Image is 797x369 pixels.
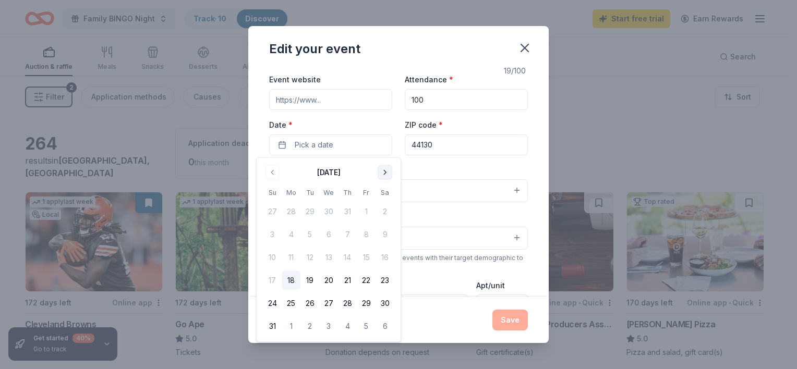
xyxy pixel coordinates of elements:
button: 4 [338,317,357,336]
button: 30 [376,294,394,313]
div: [DATE] [317,166,341,179]
button: 29 [357,294,376,313]
button: Go to previous month [265,165,280,180]
button: 6 [376,317,394,336]
button: 26 [300,294,319,313]
label: Apt/unit [476,280,505,291]
div: 19 /100 [504,65,528,77]
label: ZIP code [405,120,443,130]
input: 20 [405,89,528,110]
button: 23 [376,271,394,290]
button: 20 [319,271,338,290]
button: 27 [319,294,338,313]
label: Event website [269,75,321,85]
span: Pick a date [295,139,333,151]
button: 2 [300,317,319,336]
label: Attendance [405,75,453,85]
input: 12345 (U.S. only) [405,134,528,155]
button: 5 [357,317,376,336]
button: Go to next month [378,165,392,180]
button: 22 [357,271,376,290]
label: Date [269,120,392,130]
button: 21 [338,271,357,290]
button: 24 [263,294,282,313]
th: Saturday [376,187,394,198]
th: Friday [357,187,376,198]
th: Monday [282,187,300,198]
button: 1 [282,317,300,336]
button: 28 [338,294,357,313]
button: 3 [319,317,338,336]
th: Tuesday [300,187,319,198]
button: 18 [282,271,300,290]
input: # [476,294,528,315]
th: Thursday [338,187,357,198]
button: 31 [263,317,282,336]
button: Pick a date [269,134,392,155]
input: https://www... [269,89,392,110]
button: 19 [300,271,319,290]
th: Sunday [263,187,282,198]
div: Edit your event [269,41,360,57]
th: Wednesday [319,187,338,198]
button: 25 [282,294,300,313]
